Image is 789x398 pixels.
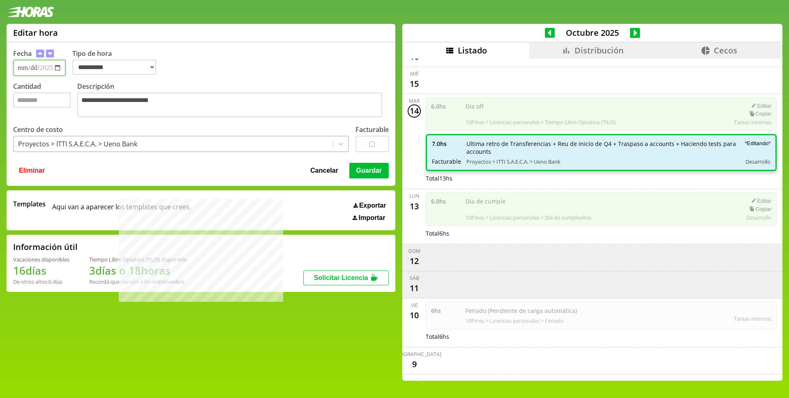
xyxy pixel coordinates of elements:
div: 14 [408,104,421,118]
span: Cecos [714,45,737,56]
label: Descripción [77,82,389,119]
div: 9 [408,358,421,371]
div: 10 [408,309,421,322]
span: Listado [458,45,487,56]
div: Total 6 hs [426,333,777,340]
button: Cancelar [308,163,341,178]
div: 13 [408,199,421,213]
div: Vacaciones disponibles [13,256,69,263]
button: Guardar [349,163,389,178]
span: Exportar [359,202,386,209]
div: Proyectos > ITTI S.A.E.C.A. > Ueno Bank [18,139,137,148]
button: Eliminar [16,163,47,178]
h1: 16 días [13,263,69,278]
button: Exportar [351,201,389,210]
div: De otros años: 0 días [13,278,69,285]
h1: 3 días o 18 horas [89,263,187,278]
textarea: Descripción [77,93,382,117]
label: Centro de costo [13,125,63,134]
div: Recordá que vencen a fin de [89,278,187,285]
label: Facturable [355,125,389,134]
select: Tipo de hora [72,60,156,75]
div: mar [409,97,420,104]
span: Solicitar Licencia [314,274,368,281]
div: 11 [408,282,421,295]
div: sáb [410,275,419,282]
h2: Información útil [13,241,78,252]
div: Tiempo Libre Optativo (TiLO) disponible [89,256,187,263]
span: Templates [13,199,46,208]
div: scrollable content [402,59,782,379]
div: mié [410,378,419,385]
span: Octubre 2025 [555,27,630,38]
div: mié [410,70,419,77]
input: Cantidad [13,93,71,108]
label: Cantidad [13,82,77,119]
label: Fecha [13,49,32,58]
button: Solicitar Licencia [303,271,389,285]
b: Diciembre [158,278,185,285]
div: Total 6 hs [426,229,777,237]
span: Distribución [574,45,624,56]
div: [DEMOGRAPHIC_DATA] [387,351,441,358]
div: 12 [408,255,421,268]
h1: Editar hora [13,27,58,38]
img: logotipo [7,7,54,17]
span: Aqui van a aparecer los templates que crees. [52,199,191,222]
label: Tipo de hora [72,49,163,76]
div: vie [411,302,418,309]
div: lun [409,192,419,199]
div: dom [408,248,420,255]
span: Importar [359,214,385,222]
div: 15 [408,77,421,90]
div: Total 13 hs [426,174,777,182]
